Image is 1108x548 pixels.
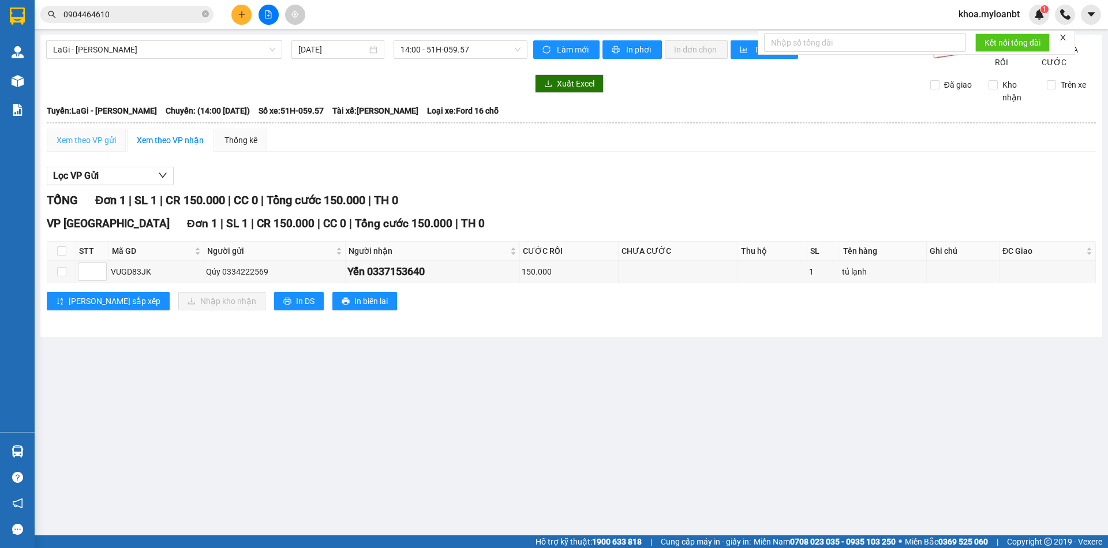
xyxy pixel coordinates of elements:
span: Số xe: 51H-059.57 [259,104,324,117]
span: | [261,193,264,207]
span: CC 0 [323,217,346,230]
img: warehouse-icon [12,75,24,87]
button: plus [231,5,252,25]
span: caret-down [1086,9,1096,20]
span: Xuất Excel [557,77,594,90]
span: Đơn 1 [187,217,218,230]
span: | [349,217,352,230]
span: TỔNG [47,193,78,207]
button: In đơn chọn [665,40,728,59]
button: aim [285,5,305,25]
button: Lọc VP Gửi [47,167,174,185]
span: file-add [264,10,272,18]
span: 14:00 - 51H-059.57 [400,41,521,58]
button: bar-chartThống kê [731,40,798,59]
span: In biên lai [354,295,388,307]
span: VP [GEOGRAPHIC_DATA] [47,217,170,230]
span: Lọc VP Gửi [53,168,99,183]
input: Tìm tên, số ĐT hoặc mã đơn [63,8,200,21]
span: SL 1 [226,217,248,230]
th: CƯỚC RỒI [520,242,619,261]
span: | [251,217,254,230]
img: icon-new-feature [1034,9,1045,20]
input: Nhập số tổng đài [764,33,966,52]
span: Kết nối tổng đài [985,36,1040,49]
button: file-add [259,5,279,25]
span: ĐC Giao [1002,245,1084,257]
span: printer [283,297,291,306]
span: search [48,10,56,18]
div: tủ lạnh [842,265,924,278]
th: Thu hộ [738,242,807,261]
span: Cung cấp máy in - giấy in: [661,535,751,548]
img: warehouse-icon [12,445,24,457]
span: copyright [1044,538,1052,546]
span: message [12,524,23,535]
div: Xem theo VP gửi [57,134,116,147]
span: ZFZ39FVL [91,20,141,33]
span: | [997,535,998,548]
span: Tài xế: [PERSON_NAME] [332,104,418,117]
th: Ghi chú [927,242,1000,261]
span: ⚪️ [899,539,902,544]
span: printer [612,46,622,55]
span: | [129,193,132,207]
span: CR 150.000 [166,193,225,207]
button: sort-ascending[PERSON_NAME] sắp xếp [47,292,170,310]
img: phone-icon [1060,9,1070,20]
span: close-circle [202,9,209,20]
button: printerIn biên lai [332,292,397,310]
span: Kho nhận [998,78,1038,104]
span: In DS [296,295,315,307]
span: TH 0 [374,193,398,207]
span: [PERSON_NAME] sắp xếp [69,295,160,307]
button: Kết nối tổng đài [975,33,1050,52]
img: logo-vxr [10,7,25,25]
button: downloadXuất Excel [535,74,604,93]
th: CHƯA CƯỚC [619,242,738,261]
div: 1 [809,265,839,278]
span: Tổng cước 150.000 [355,217,452,230]
div: Xem theo VP nhận [137,134,204,147]
strong: Nhà xe Mỹ Loan [5,5,58,37]
td: VUGD83JK [109,261,204,283]
span: close [1059,33,1067,42]
span: Miền Nam [754,535,896,548]
span: LaGi - Hồ Chí Minh [53,41,275,58]
span: 0968278298 [5,75,57,86]
img: warehouse-icon [12,46,24,58]
th: STT [76,242,109,261]
span: down [158,171,167,180]
div: 150.000 [522,265,616,278]
span: question-circle [12,472,23,483]
span: notification [12,498,23,509]
span: Tổng cước 150.000 [267,193,365,207]
span: printer [342,297,350,306]
span: Đơn 1 [95,193,126,207]
div: Qúy 0334222569 [206,265,344,278]
span: Miền Bắc [905,535,988,548]
button: printerIn phơi [602,40,662,59]
span: | [650,535,652,548]
button: caret-down [1081,5,1101,25]
button: printerIn DS [274,292,324,310]
span: Mã GD [112,245,192,257]
span: | [220,217,223,230]
span: Loại xe: Ford 16 chỗ [427,104,499,117]
span: plus [238,10,246,18]
div: VUGD83JK [111,265,202,278]
span: Đã giao [939,78,976,91]
span: | [228,193,231,207]
sup: 1 [1040,5,1049,13]
span: CC 0 [234,193,258,207]
span: khoa.myloanbt [949,7,1029,21]
span: sync [542,46,552,55]
span: Làm mới [557,43,590,56]
span: | [317,217,320,230]
span: 1 [1042,5,1046,13]
span: close-circle [202,10,209,17]
th: SL [807,242,841,261]
button: downloadNhập kho nhận [178,292,265,310]
strong: 1900 633 818 [592,537,642,546]
span: Người nhận [349,245,507,257]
